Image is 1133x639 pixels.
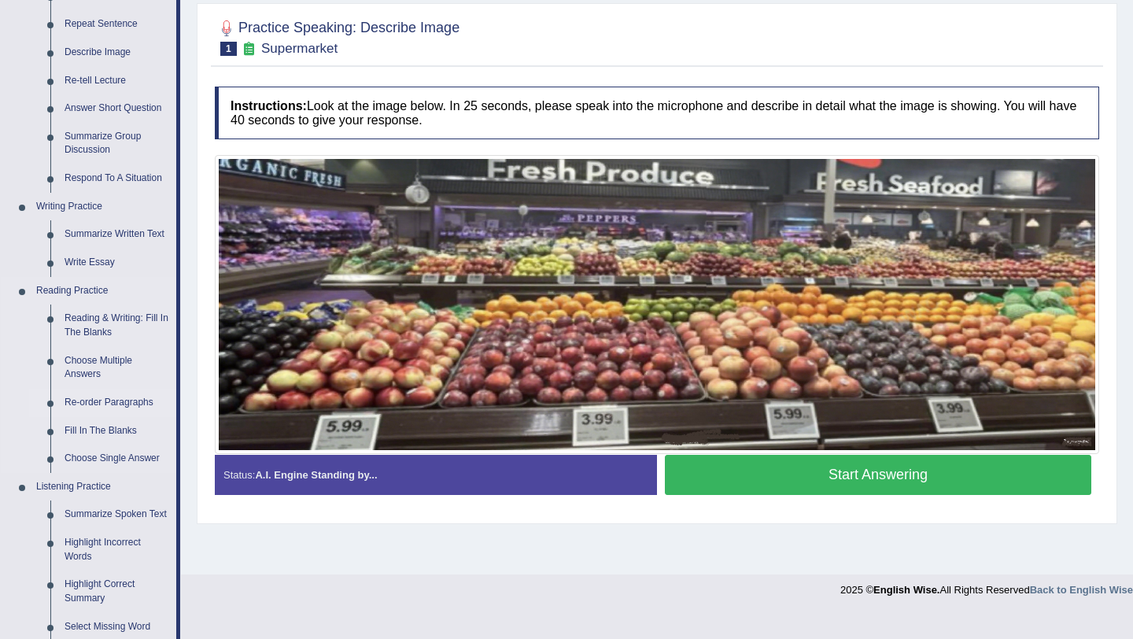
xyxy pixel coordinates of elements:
[57,305,176,346] a: Reading & Writing: Fill In The Blanks
[57,67,176,95] a: Re-tell Lecture
[57,39,176,67] a: Describe Image
[57,529,176,571] a: Highlight Incorrect Words
[840,574,1133,597] div: 2025 © All Rights Reserved
[873,584,939,596] strong: English Wise.
[57,164,176,193] a: Respond To A Situation
[220,42,237,56] span: 1
[57,417,176,445] a: Fill In The Blanks
[57,500,176,529] a: Summarize Spoken Text
[29,193,176,221] a: Writing Practice
[241,42,257,57] small: Exam occurring question
[57,94,176,123] a: Answer Short Question
[215,17,459,56] h2: Practice Speaking: Describe Image
[57,347,176,389] a: Choose Multiple Answers
[255,469,377,481] strong: A.I. Engine Standing by...
[57,220,176,249] a: Summarize Written Text
[57,389,176,417] a: Re-order Paragraphs
[57,249,176,277] a: Write Essay
[665,455,1091,495] button: Start Answering
[57,571,176,612] a: Highlight Correct Summary
[231,99,307,113] b: Instructions:
[215,455,657,495] div: Status:
[57,445,176,473] a: Choose Single Answer
[57,10,176,39] a: Repeat Sentence
[261,41,338,56] small: Supermarket
[215,87,1099,139] h4: Look at the image below. In 25 seconds, please speak into the microphone and describe in detail w...
[29,473,176,501] a: Listening Practice
[1030,584,1133,596] a: Back to English Wise
[57,123,176,164] a: Summarize Group Discussion
[29,277,176,305] a: Reading Practice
